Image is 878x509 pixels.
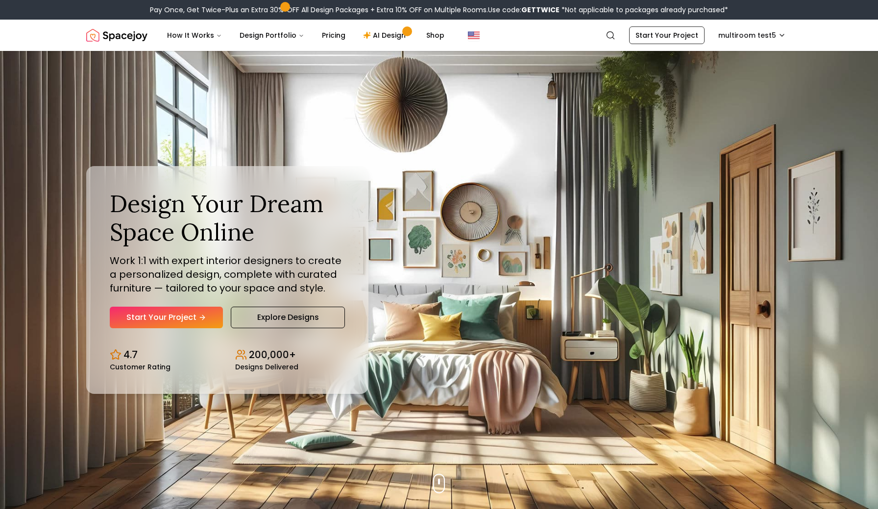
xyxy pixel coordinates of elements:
a: Start Your Project [629,26,705,44]
a: Shop [418,25,452,45]
b: GETTWICE [521,5,560,15]
a: Spacejoy [86,25,147,45]
p: 200,000+ [249,348,296,362]
div: Pay Once, Get Twice-Plus an Extra 30% OFF All Design Packages + Extra 10% OFF on Multiple Rooms. [150,5,728,15]
img: Spacejoy Logo [86,25,147,45]
small: Designs Delivered [235,364,298,370]
button: Design Portfolio [232,25,312,45]
nav: Global [86,20,792,51]
a: Start Your Project [110,307,223,328]
button: multiroom test5 [712,26,792,44]
nav: Main [159,25,452,45]
p: Work 1:1 with expert interior designers to create a personalized design, complete with curated fu... [110,254,345,295]
small: Customer Rating [110,364,171,370]
a: Pricing [314,25,353,45]
h1: Design Your Dream Space Online [110,190,345,246]
p: 4.7 [123,348,138,362]
div: Design stats [110,340,345,370]
a: AI Design [355,25,416,45]
span: Use code: [488,5,560,15]
button: How It Works [159,25,230,45]
img: United States [468,29,480,41]
a: Explore Designs [231,307,345,328]
span: *Not applicable to packages already purchased* [560,5,728,15]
